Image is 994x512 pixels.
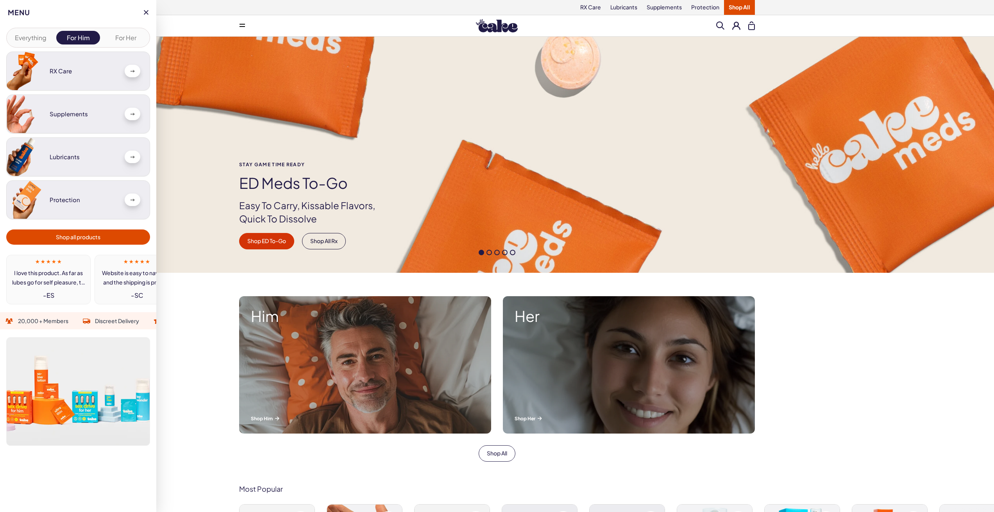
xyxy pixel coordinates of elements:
[233,290,497,439] a: A man smiling while lying in bed. Him Shop Him
[104,31,148,44] button: For Her
[95,316,139,325] div: Discreet Delivery
[497,290,761,439] a: A woman smiling while lying in bed. Her Shop Her
[239,175,388,191] h1: ED Meds to-go
[515,308,743,324] strong: Her
[251,415,479,422] p: Shop Him
[99,291,175,300] div: -
[6,229,150,245] a: Shop all products
[6,137,150,176] a: Lubricants
[9,31,53,44] button: Everything
[479,445,515,462] a: Shop All
[251,308,479,324] strong: Him
[18,316,68,325] div: 20,000 + Members
[8,8,30,17] span: Menu
[515,415,743,422] p: Shop Her
[11,291,86,300] div: -
[123,259,150,264] span: ★ ★ ★ ★ ★
[239,199,388,225] p: Easy To Carry, Kissable Flavors, Quick To Dissolve
[50,111,118,117] h3: Supplements
[6,180,150,219] a: Protection
[6,94,150,133] a: Supplements
[56,233,100,242] span: Shop all products
[46,291,54,300] div: ES
[302,233,346,249] a: Shop All Rx
[50,68,118,75] h3: RX Care
[11,268,86,287] div: I love this product. As far as lubes go for self pleasure, to me this one is the best.
[134,291,143,300] div: SC
[50,154,118,160] h3: Lubricants
[50,197,118,203] h3: Protection
[239,162,388,167] span: Stay Game time ready
[35,259,62,264] span: ★ ★ ★ ★ ★
[99,268,175,287] div: Website is easy to navigate and the shipping is prompt
[6,52,150,91] a: RX Care
[239,233,294,249] a: Shop ED To-Go
[476,19,518,32] img: Hello Cake
[56,31,100,44] button: For Him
